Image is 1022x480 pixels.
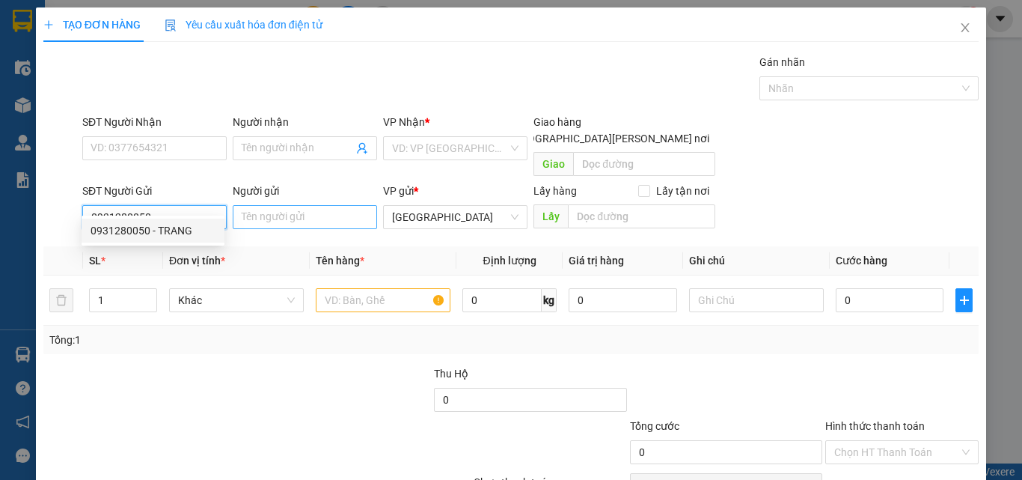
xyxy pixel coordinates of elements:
[944,7,986,49] button: Close
[505,130,715,147] span: [GEOGRAPHIC_DATA][PERSON_NAME] nơi
[169,255,225,267] span: Đơn vị tính
[650,183,715,199] span: Lấy tận nơi
[533,185,577,197] span: Lấy hàng
[140,300,156,312] span: Decrease Value
[165,19,322,31] span: Yêu cầu xuất hóa đơn điện tử
[49,288,73,312] button: delete
[836,255,887,267] span: Cước hàng
[825,420,925,432] label: Hình thức thanh toán
[165,19,177,31] img: icon
[533,204,568,228] span: Lấy
[383,183,527,199] div: VP gửi
[630,420,679,432] span: Tổng cước
[683,246,830,276] th: Ghi chú
[356,142,368,154] span: user-add
[140,289,156,300] span: Increase Value
[89,255,101,267] span: SL
[144,302,153,311] span: down
[542,288,557,312] span: kg
[956,294,972,306] span: plus
[233,183,377,199] div: Người gửi
[43,19,141,31] span: TẠO ĐƠN HÀNG
[483,255,536,267] span: Định lượng
[49,332,396,348] div: Tổng: 1
[434,368,468,380] span: Thu Hộ
[568,204,715,228] input: Dọc đường
[959,22,971,34] span: close
[383,116,425,128] span: VP Nhận
[178,289,295,312] span: Khác
[82,114,227,130] div: SĐT Người Nhận
[573,152,715,176] input: Dọc đường
[569,255,624,267] span: Giá trị hàng
[144,291,153,300] span: up
[689,288,824,312] input: Ghi Chú
[759,56,805,68] label: Gán nhãn
[316,255,364,267] span: Tên hàng
[316,288,450,312] input: VD: Bàn, Ghế
[392,206,518,228] span: Đà Lạt
[43,19,54,30] span: plus
[955,288,973,312] button: plus
[233,114,377,130] div: Người nhận
[569,288,676,312] input: 0
[533,152,573,176] span: Giao
[533,116,581,128] span: Giao hàng
[82,183,227,199] div: SĐT Người Gửi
